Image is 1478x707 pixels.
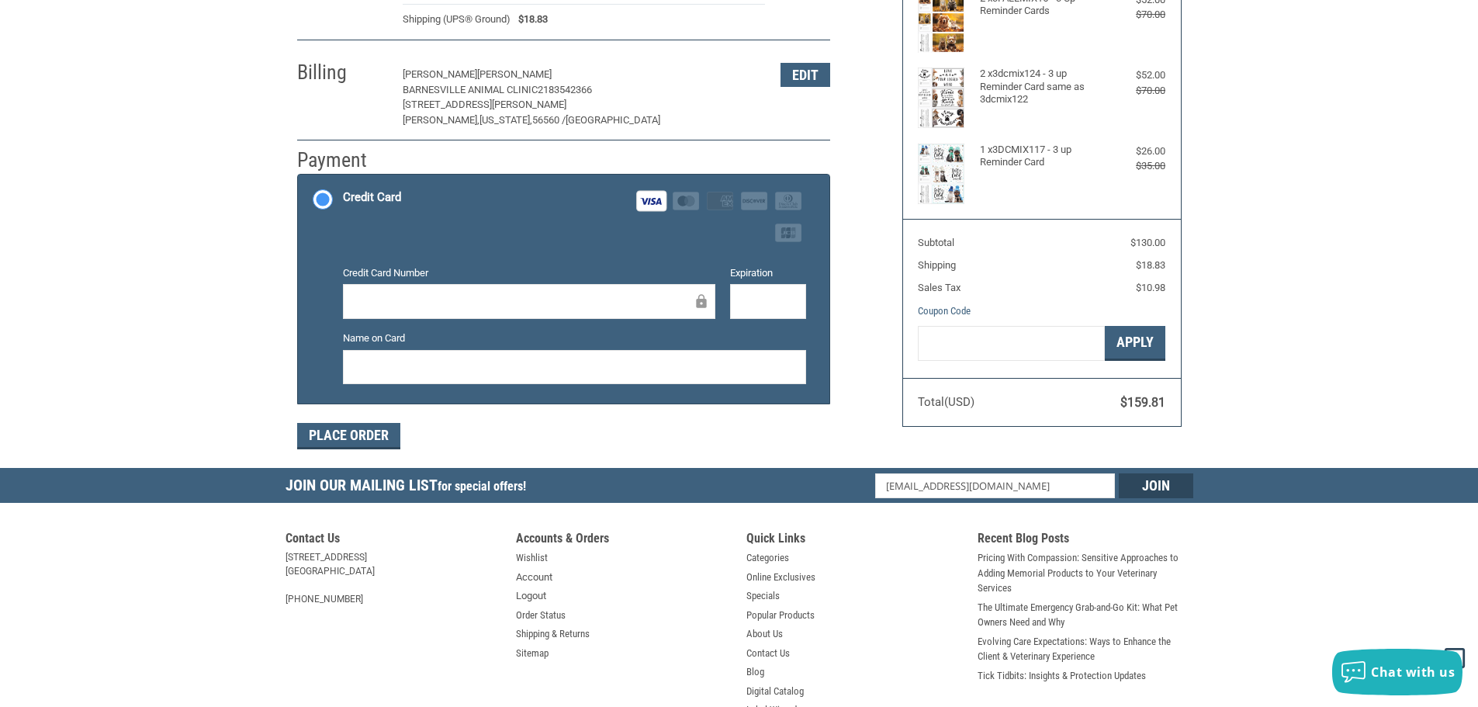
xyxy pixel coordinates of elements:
[1120,395,1165,410] span: $159.81
[516,531,732,550] h5: Accounts & Orders
[403,68,477,80] span: [PERSON_NAME]
[746,550,789,566] a: Categories
[511,12,548,27] span: $18.83
[746,684,804,699] a: Digital Catalog
[746,570,815,585] a: Online Exclusives
[403,84,538,95] span: Barnesville Animal Clinic
[286,550,501,606] address: [STREET_ADDRESS] [GEOGRAPHIC_DATA] [PHONE_NUMBER]
[286,531,501,550] h5: Contact Us
[566,114,660,126] span: [GEOGRAPHIC_DATA]
[538,84,592,95] span: 2183542366
[479,114,532,126] span: [US_STATE],
[1103,158,1165,174] div: $35.00
[746,531,962,550] h5: Quick Links
[1103,7,1165,23] div: $70.00
[746,608,815,623] a: Popular Products
[1105,326,1165,361] button: Apply
[403,99,566,110] span: [STREET_ADDRESS][PERSON_NAME]
[516,588,546,604] a: Logout
[781,63,830,87] button: Edit
[532,114,566,126] span: 56560 /
[297,147,388,173] h2: Payment
[477,68,552,80] span: [PERSON_NAME]
[1130,237,1165,248] span: $130.00
[918,237,954,248] span: Subtotal
[343,331,806,346] label: Name on Card
[980,68,1100,106] h4: 2 x 3dcmix124 - 3 up Reminder Card same as 3dcmix122
[516,570,552,585] a: Account
[980,144,1100,169] h4: 1 x 3DCMIX117 - 3 up Reminder Card
[1332,649,1462,695] button: Chat with us
[343,265,715,281] label: Credit Card Number
[1371,664,1455,681] span: Chat with us
[516,550,548,566] a: Wishlist
[746,626,783,642] a: About Us
[918,395,974,409] span: Total (USD)
[403,114,479,126] span: [PERSON_NAME],
[297,423,400,449] button: Place Order
[978,634,1193,664] a: Evolving Care Expectations: Ways to Enhance the Client & Veterinary Experience
[918,282,961,293] span: Sales Tax
[978,668,1146,684] a: Tick Tidbits: Insights & Protection Updates
[1103,144,1165,159] div: $26.00
[1136,259,1165,271] span: $18.83
[978,531,1193,550] h5: Recent Blog Posts
[918,326,1105,361] input: Gift Certificate or Coupon Code
[730,265,806,281] label: Expiration
[516,608,566,623] a: Order Status
[297,60,388,85] h2: Billing
[516,626,590,642] a: Shipping & Returns
[875,473,1115,498] input: Email
[1119,473,1193,498] input: Join
[286,468,534,508] h5: Join Our Mailing List
[516,646,549,661] a: Sitemap
[978,550,1193,596] a: Pricing With Compassion: Sensitive Approaches to Adding Memorial Products to Your Veterinary Serv...
[1103,68,1165,83] div: $52.00
[403,12,511,27] span: Shipping (UPS® Ground)
[746,646,790,661] a: Contact Us
[1136,282,1165,293] span: $10.98
[746,664,764,680] a: Blog
[978,600,1193,630] a: The Ultimate Emergency Grab-and-Go Kit: What Pet Owners Need and Why
[1103,83,1165,99] div: $70.00
[343,185,401,210] div: Credit Card
[918,305,971,317] a: Coupon Code
[918,259,956,271] span: Shipping
[746,588,780,604] a: Specials
[438,479,526,494] span: for special offers!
